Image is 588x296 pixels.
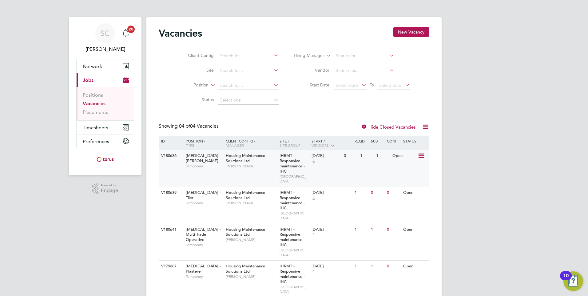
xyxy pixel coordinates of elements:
[224,136,278,150] div: Client Config /
[280,153,305,174] span: IHRMT - Responsive maintenance - IHC
[369,261,385,272] div: 1
[563,271,583,291] button: Open Resource Center, 10 new notifications
[334,52,394,60] input: Search for...
[160,150,181,162] div: V180636
[359,150,375,162] div: 1
[336,82,358,88] span: Select date
[76,23,134,53] a: SC[PERSON_NAME]
[280,190,305,211] span: IHRMT - Responsive maintenance - IHC
[393,27,429,37] button: New Vacancy
[226,274,276,279] span: [PERSON_NAME]
[76,154,134,164] a: Go to home page
[289,53,324,59] label: Hiring Manager
[218,66,279,75] input: Search for...
[69,17,141,175] nav: Main navigation
[280,174,309,184] span: [GEOGRAPHIC_DATA]
[312,232,316,237] span: 4
[77,87,134,120] div: Jobs
[312,153,341,158] div: [DATE]
[369,136,385,146] div: Sub
[402,261,428,272] div: Open
[218,52,279,60] input: Search for...
[385,136,401,146] div: Conf
[226,143,244,148] span: Manager
[120,23,132,43] a: 20
[178,67,214,73] label: Site
[353,261,369,272] div: 1
[375,150,391,162] div: 1
[353,224,369,235] div: 1
[280,285,309,294] span: [GEOGRAPHIC_DATA]
[312,227,352,232] div: [DATE]
[312,264,352,269] div: [DATE]
[280,227,305,248] span: IHRMT - Responsive maintenance - IHC
[77,73,134,87] button: Jobs
[77,121,134,134] button: Timesheets
[334,66,394,75] input: Search for...
[312,158,316,164] span: 4
[160,224,181,235] div: V180641
[178,97,214,102] label: Status
[218,81,279,90] input: Search for...
[226,237,276,242] span: [PERSON_NAME]
[385,224,401,235] div: 0
[186,274,223,279] span: Temporary
[186,153,221,163] span: [MEDICAL_DATA] - [PERSON_NAME]
[280,143,300,148] span: Site Group
[181,136,224,150] div: Position /
[179,123,190,129] span: 04 of
[186,143,194,148] span: Type
[369,224,385,235] div: 1
[294,82,329,88] label: Start Date
[83,138,109,144] span: Preferences
[312,269,316,274] span: 4
[186,190,221,200] span: [MEDICAL_DATA] - Tiler
[186,263,221,274] span: [MEDICAL_DATA] - Plasterer
[402,136,428,146] div: Status
[186,201,223,206] span: Temporary
[77,59,134,73] button: Network
[226,190,265,200] span: Housing Maintenance Solutions Ltd
[160,261,181,272] div: V179687
[160,187,181,198] div: V180639
[83,92,103,98] a: Positions
[92,183,118,194] a: Powered byEngage
[361,124,416,130] label: Hide Closed Vacancies
[385,261,401,272] div: 0
[76,46,134,53] span: Steve Cruickshank
[127,26,135,33] span: 20
[369,187,385,198] div: 0
[280,248,309,257] span: [GEOGRAPHIC_DATA]
[218,96,279,105] input: Select one
[179,123,219,129] span: 04 Vacancies
[159,123,220,130] div: Showing
[563,276,569,284] div: 10
[94,154,116,164] img: torus-logo-retina.png
[342,150,358,162] div: 0
[83,77,93,83] span: Jobs
[379,82,401,88] span: Select date
[368,81,376,89] span: To
[186,242,223,247] span: Temporary
[353,187,369,198] div: 1
[310,136,353,151] div: Start /
[186,227,221,242] span: [MEDICAL_DATA] - Multi Trade Operative
[186,164,223,169] span: Temporary
[101,183,118,188] span: Powered by
[83,125,108,130] span: Timesheets
[402,224,428,235] div: Open
[160,136,181,146] div: ID
[402,187,428,198] div: Open
[226,227,265,237] span: Housing Maintenance Solutions Ltd
[353,136,369,146] div: Reqd
[159,27,202,39] h2: Vacancies
[280,211,309,220] span: [GEOGRAPHIC_DATA]
[312,190,352,195] div: [DATE]
[77,134,134,148] button: Preferences
[178,53,214,58] label: Client Config
[226,153,265,163] span: Housing Maintenance Solutions Ltd
[278,136,310,150] div: Site /
[312,195,316,201] span: 4
[83,109,108,115] a: Placements
[294,67,329,73] label: Vendor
